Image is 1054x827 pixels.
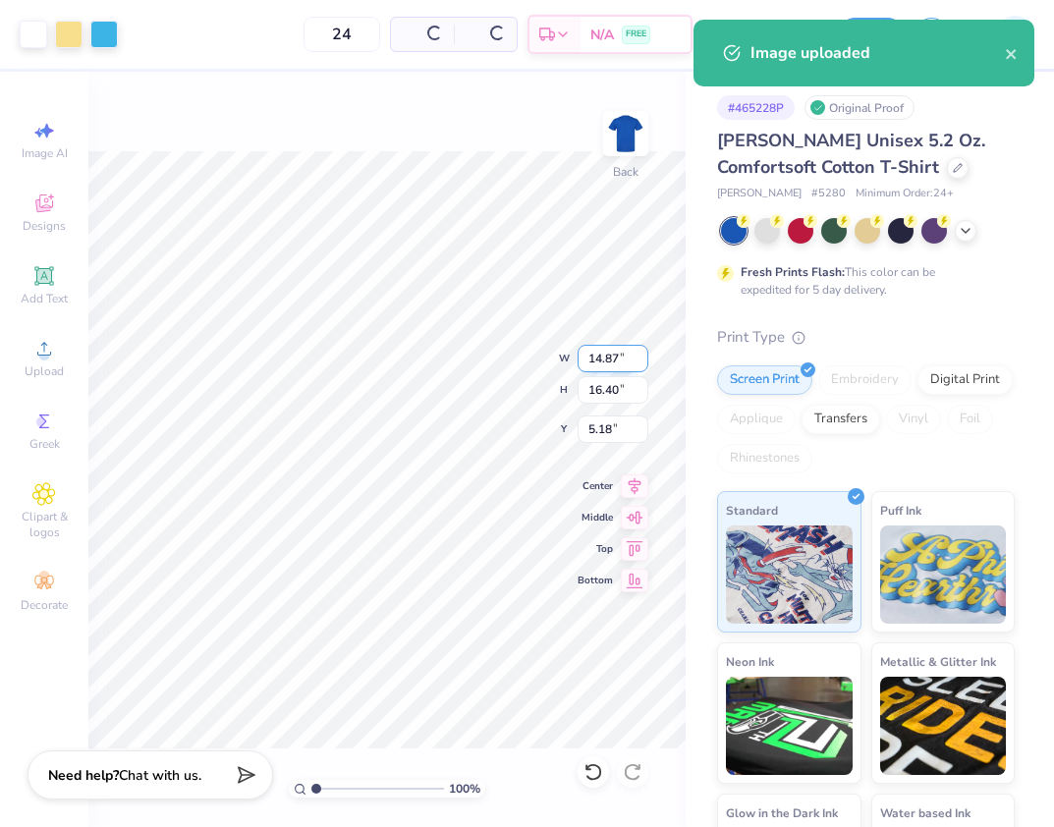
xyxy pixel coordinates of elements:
[880,651,996,672] span: Metallic & Glitter Ink
[304,17,380,52] input: – –
[717,95,795,120] div: # 465228P
[578,574,613,587] span: Bottom
[717,129,985,179] span: [PERSON_NAME] Unisex 5.2 Oz. Comfortsoft Cotton T-Shirt
[880,500,921,521] span: Puff Ink
[717,405,796,434] div: Applique
[717,365,812,395] div: Screen Print
[880,677,1007,775] img: Metallic & Glitter Ink
[880,802,971,823] span: Water based Ink
[741,264,845,280] strong: Fresh Prints Flash:
[856,186,954,202] span: Minimum Order: 24 +
[726,677,853,775] img: Neon Ink
[726,500,778,521] span: Standard
[22,145,68,161] span: Image AI
[29,436,60,452] span: Greek
[21,291,68,306] span: Add Text
[880,525,1007,624] img: Puff Ink
[750,41,1005,65] div: Image uploaded
[917,365,1013,395] div: Digital Print
[606,114,645,153] img: Back
[726,651,774,672] span: Neon Ink
[578,542,613,556] span: Top
[802,405,880,434] div: Transfers
[732,15,828,54] input: Untitled Design
[717,186,802,202] span: [PERSON_NAME]
[886,405,941,434] div: Vinyl
[717,326,1015,349] div: Print Type
[726,802,838,823] span: Glow in the Dark Ink
[578,511,613,524] span: Middle
[578,479,613,493] span: Center
[626,28,646,41] span: FREE
[449,780,480,798] span: 100 %
[25,363,64,379] span: Upload
[23,218,66,234] span: Designs
[947,405,993,434] div: Foil
[818,365,912,395] div: Embroidery
[741,263,982,299] div: This color can be expedited for 5 day delivery.
[1005,41,1019,65] button: close
[804,95,915,120] div: Original Proof
[10,509,79,540] span: Clipart & logos
[811,186,846,202] span: # 5280
[726,525,853,624] img: Standard
[613,163,638,181] div: Back
[119,766,201,785] span: Chat with us.
[21,597,68,613] span: Decorate
[717,444,812,473] div: Rhinestones
[48,766,119,785] strong: Need help?
[590,25,614,45] span: N/A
